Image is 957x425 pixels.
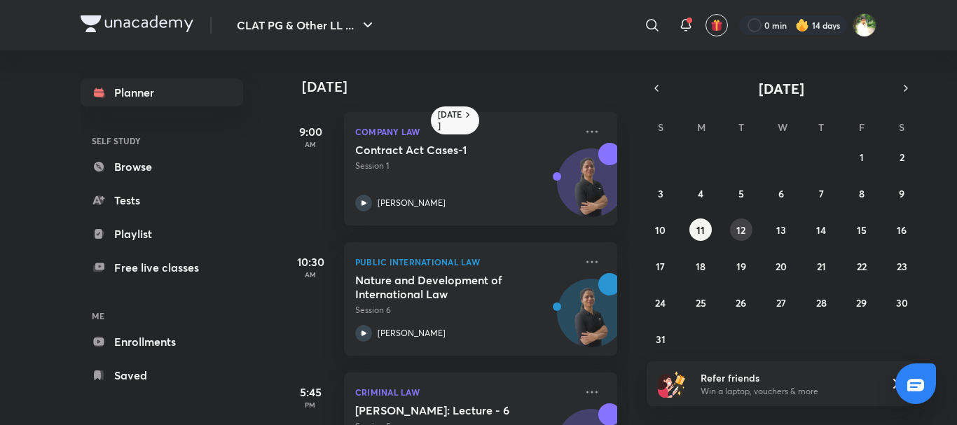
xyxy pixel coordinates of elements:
[282,270,338,279] p: AM
[228,11,385,39] button: CLAT PG & Other LL ...
[890,255,913,277] button: August 23, 2025
[770,218,792,241] button: August 13, 2025
[730,182,752,204] button: August 5, 2025
[851,291,873,314] button: August 29, 2025
[355,304,575,316] p: Session 6
[302,78,631,95] h4: [DATE]
[649,182,672,204] button: August 3, 2025
[81,15,193,32] img: Company Logo
[851,146,873,168] button: August 1, 2025
[696,260,705,273] abbr: August 18, 2025
[890,182,913,204] button: August 9, 2025
[759,79,804,98] span: [DATE]
[558,156,625,223] img: Avatar
[853,13,876,37] img: Harshal Jadhao
[851,255,873,277] button: August 22, 2025
[819,187,824,200] abbr: August 7, 2025
[696,296,706,309] abbr: August 25, 2025
[355,253,575,270] p: Public International Law
[856,296,867,309] abbr: August 29, 2025
[810,291,832,314] button: August 28, 2025
[890,291,913,314] button: August 30, 2025
[851,218,873,241] button: August 15, 2025
[730,218,752,241] button: August 12, 2025
[656,260,665,273] abbr: August 17, 2025
[701,385,873,398] p: Win a laptop, vouchers & more
[81,220,243,248] a: Playlist
[736,260,746,273] abbr: August 19, 2025
[776,260,787,273] abbr: August 20, 2025
[770,255,792,277] button: August 20, 2025
[738,187,744,200] abbr: August 5, 2025
[81,361,243,389] a: Saved
[810,218,832,241] button: August 14, 2025
[649,291,672,314] button: August 24, 2025
[890,218,913,241] button: August 16, 2025
[81,78,243,106] a: Planner
[558,286,625,354] img: Avatar
[710,19,723,32] img: avatar
[649,255,672,277] button: August 17, 2025
[689,291,712,314] button: August 25, 2025
[282,140,338,148] p: AM
[696,223,705,237] abbr: August 11, 2025
[778,120,787,134] abbr: Wednesday
[857,223,867,237] abbr: August 15, 2025
[658,120,663,134] abbr: Sunday
[770,182,792,204] button: August 6, 2025
[355,273,530,301] h5: Nature and Development of International Law
[897,260,907,273] abbr: August 23, 2025
[655,296,666,309] abbr: August 24, 2025
[897,223,907,237] abbr: August 16, 2025
[81,129,243,153] h6: SELF STUDY
[282,123,338,140] h5: 9:00
[776,296,786,309] abbr: August 27, 2025
[81,328,243,356] a: Enrollments
[355,143,530,157] h5: Contract Act Cases-1
[355,160,575,172] p: Session 1
[81,15,193,36] a: Company Logo
[438,109,462,132] h6: [DATE]
[658,370,686,398] img: referral
[770,291,792,314] button: August 27, 2025
[860,151,864,164] abbr: August 1, 2025
[899,120,904,134] abbr: Saturday
[355,403,530,417] h5: Bhartiya Nyaya Sanhita: Lecture - 6
[736,296,746,309] abbr: August 26, 2025
[817,260,826,273] abbr: August 21, 2025
[655,223,666,237] abbr: August 10, 2025
[890,146,913,168] button: August 2, 2025
[776,223,786,237] abbr: August 13, 2025
[818,120,824,134] abbr: Thursday
[666,78,896,98] button: [DATE]
[656,333,666,346] abbr: August 31, 2025
[81,153,243,181] a: Browse
[859,187,865,200] abbr: August 8, 2025
[649,218,672,241] button: August 10, 2025
[649,328,672,350] button: August 31, 2025
[355,123,575,140] p: Company Law
[697,120,705,134] abbr: Monday
[705,14,728,36] button: avatar
[81,253,243,281] a: Free live classes
[810,255,832,277] button: August 21, 2025
[851,182,873,204] button: August 8, 2025
[795,18,809,32] img: streak
[857,260,867,273] abbr: August 22, 2025
[81,304,243,328] h6: ME
[689,218,712,241] button: August 11, 2025
[736,223,745,237] abbr: August 12, 2025
[282,253,338,270] h5: 10:30
[282,384,338,400] h5: 5:45
[658,187,663,200] abbr: August 3, 2025
[899,187,904,200] abbr: August 9, 2025
[282,400,338,409] p: PM
[896,296,908,309] abbr: August 30, 2025
[378,197,446,209] p: [PERSON_NAME]
[816,296,827,309] abbr: August 28, 2025
[810,182,832,204] button: August 7, 2025
[816,223,826,237] abbr: August 14, 2025
[701,370,873,385] h6: Refer friends
[81,186,243,214] a: Tests
[900,151,904,164] abbr: August 2, 2025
